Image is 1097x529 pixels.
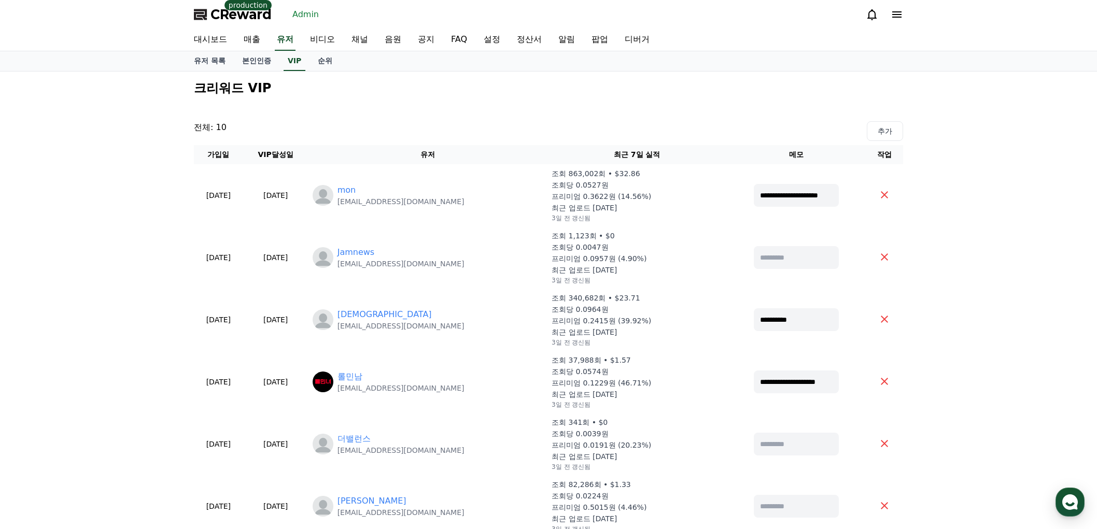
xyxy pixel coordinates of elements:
img: https://cdn.creward.net/profile/user/profile_blank.webp [313,309,333,330]
td: [DATE] [194,289,243,351]
p: [EMAIL_ADDRESS][DOMAIN_NAME] [337,196,465,207]
button: 추가 [867,121,903,141]
p: 최근 업로드 [DATE] [552,265,617,275]
p: 최근 업로드 [DATE] [552,327,617,337]
p: 전체: 10 [194,121,227,141]
p: 조회당 0.0047원 [552,242,608,252]
a: VIP [284,51,305,71]
a: 대시보드 [186,29,235,51]
a: CReward [194,6,272,23]
p: 조회 340,682회 • $23.71 [552,293,640,303]
a: Jamnews [337,246,375,259]
td: [DATE] [194,226,243,289]
p: 프리미엄 0.2415원 (39.92%) [552,316,651,326]
p: 조회당 0.0224원 [552,491,608,501]
p: [EMAIL_ADDRESS][DOMAIN_NAME] [337,321,465,331]
img: https://cdn.creward.net/profile/user/profile_blank.webp [313,434,333,454]
img: profile_blank.webp [313,496,333,517]
a: 디버거 [616,29,658,51]
p: 조회 37,988회 • $1.57 [552,355,631,365]
td: [DATE] [194,413,243,475]
a: 공지 [410,29,443,51]
p: 조회 82,286회 • $1.33 [552,479,631,490]
a: 순위 [310,51,341,71]
p: [EMAIL_ADDRESS][DOMAIN_NAME] [337,259,465,269]
a: mon [337,184,356,196]
img: https://lh3.googleusercontent.com/a/ACg8ocIRkcOePDkb8G556KPr_g5gDUzm96TACHS6QOMRMdmg6EqxY2Y=s96-c [313,371,333,392]
p: [EMAIL_ADDRESS][DOMAIN_NAME] [337,445,465,455]
p: 조회 1,123회 • $0 [552,231,615,241]
p: [EMAIL_ADDRESS][DOMAIN_NAME] [337,383,465,393]
p: 프리미엄 0.3622원 (14.56%) [552,191,651,202]
p: 조회당 0.0964원 [552,304,608,314]
a: 비디오 [302,29,343,51]
td: [DATE] [243,289,308,351]
p: [EMAIL_ADDRESS][DOMAIN_NAME] [337,507,465,518]
a: 매출 [235,29,269,51]
p: 최근 업로드 [DATE] [552,203,617,213]
p: 3일 전 갱신됨 [552,214,590,222]
p: 조회 341회 • $0 [552,417,608,427]
th: 가입일 [194,145,243,164]
h2: 크리워드 VIP [194,80,903,96]
td: [DATE] [243,413,308,475]
a: 유저 목록 [186,51,234,71]
a: 더밸런스 [337,433,371,445]
p: 3일 전 갱신됨 [552,463,590,471]
p: 최근 업로드 [DATE] [552,513,617,524]
a: 유저 [275,29,296,51]
th: VIP달성일 [243,145,308,164]
p: 조회 863,002회 • $32.86 [552,168,640,179]
p: 프리미엄 0.5015원 (4.46%) [552,502,646,512]
td: [DATE] [194,351,243,413]
th: 최근 7일 실적 [547,145,726,164]
th: 메모 [726,145,866,164]
span: CReward [210,6,272,23]
td: [DATE] [243,226,308,289]
p: 프리미엄 0.0957원 (4.90%) [552,253,646,264]
a: 채널 [343,29,376,51]
p: 3일 전 갱신됨 [552,338,590,347]
img: profile_blank.webp [313,185,333,206]
p: 프리미엄 0.0191원 (20.23%) [552,440,651,450]
p: 조회당 0.0527원 [552,180,608,190]
a: Admin [288,6,323,23]
p: 3일 전 갱신됨 [552,401,590,409]
td: [DATE] [194,164,243,226]
a: 팝업 [583,29,616,51]
th: 작업 [866,145,903,164]
p: 3일 전 갱신됨 [552,276,590,284]
a: FAQ [443,29,475,51]
img: profile_blank.webp [313,247,333,268]
p: 조회당 0.0039원 [552,428,608,439]
p: 프리미엄 0.1229원 (46.71%) [552,378,651,388]
a: 본인인증 [234,51,279,71]
p: 최근 업로드 [DATE] [552,389,617,399]
a: 음원 [376,29,410,51]
a: [PERSON_NAME] [337,495,406,507]
a: 알림 [550,29,583,51]
p: 조회당 0.0574원 [552,366,608,377]
th: 유저 [308,145,547,164]
p: 최근 업로드 [DATE] [552,451,617,462]
a: 정산서 [509,29,550,51]
td: [DATE] [243,351,308,413]
a: 설정 [475,29,509,51]
td: [DATE] [243,164,308,226]
a: 롤민남 [337,370,362,383]
a: [DEMOGRAPHIC_DATA] [337,308,432,321]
